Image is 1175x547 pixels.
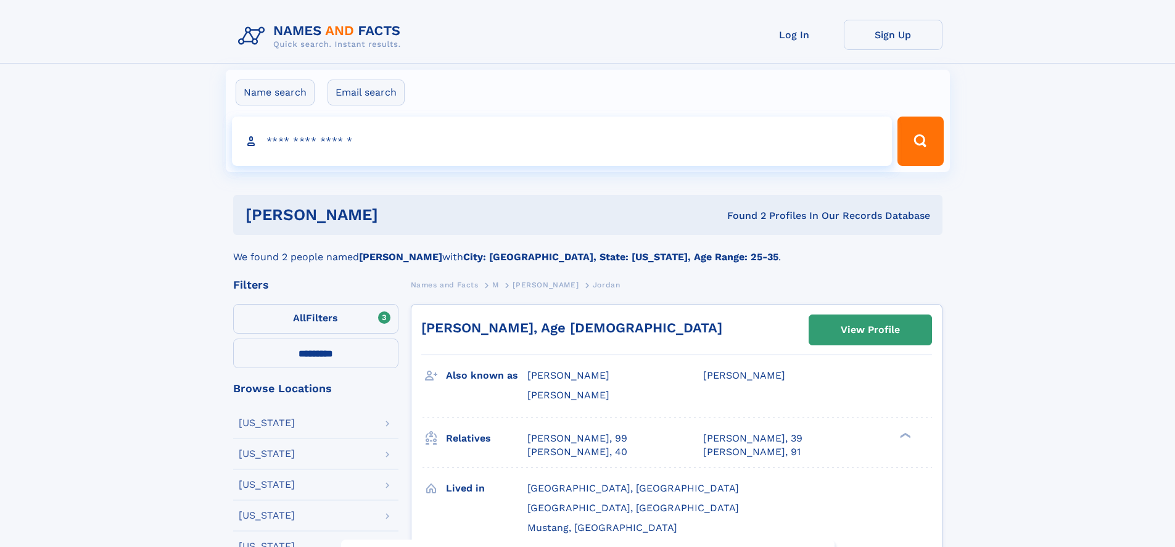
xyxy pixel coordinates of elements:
[527,522,677,533] span: Mustang, [GEOGRAPHIC_DATA]
[703,445,801,459] a: [PERSON_NAME], 91
[809,315,931,345] a: View Profile
[446,365,527,386] h3: Also known as
[236,80,315,105] label: Name search
[527,389,609,401] span: [PERSON_NAME]
[513,281,579,289] span: [PERSON_NAME]
[745,20,844,50] a: Log In
[233,235,942,265] div: We found 2 people named with .
[527,482,739,494] span: [GEOGRAPHIC_DATA], [GEOGRAPHIC_DATA]
[411,277,479,292] a: Names and Facts
[233,383,398,394] div: Browse Locations
[897,117,943,166] button: Search Button
[527,432,627,445] a: [PERSON_NAME], 99
[492,277,499,292] a: M
[593,281,620,289] span: Jordan
[245,207,553,223] h1: [PERSON_NAME]
[527,369,609,381] span: [PERSON_NAME]
[421,320,722,335] a: [PERSON_NAME], Age [DEMOGRAPHIC_DATA]
[463,251,778,263] b: City: [GEOGRAPHIC_DATA], State: [US_STATE], Age Range: 25-35
[703,432,802,445] a: [PERSON_NAME], 39
[446,428,527,449] h3: Relatives
[844,20,942,50] a: Sign Up
[703,369,785,381] span: [PERSON_NAME]
[232,117,893,166] input: search input
[293,312,306,324] span: All
[553,209,930,223] div: Found 2 Profiles In Our Records Database
[233,304,398,334] label: Filters
[239,511,295,520] div: [US_STATE]
[897,431,912,439] div: ❯
[527,445,627,459] a: [PERSON_NAME], 40
[239,418,295,428] div: [US_STATE]
[239,480,295,490] div: [US_STATE]
[513,277,579,292] a: [PERSON_NAME]
[492,281,499,289] span: M
[239,449,295,459] div: [US_STATE]
[328,80,405,105] label: Email search
[233,20,411,53] img: Logo Names and Facts
[359,251,442,263] b: [PERSON_NAME]
[446,478,527,499] h3: Lived in
[527,502,739,514] span: [GEOGRAPHIC_DATA], [GEOGRAPHIC_DATA]
[841,316,900,344] div: View Profile
[233,279,398,290] div: Filters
